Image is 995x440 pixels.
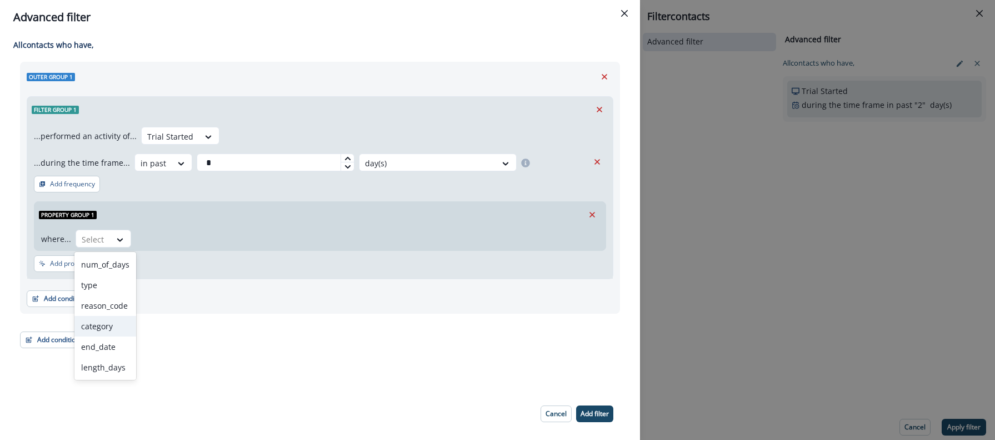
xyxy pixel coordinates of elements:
div: end_date [74,337,136,357]
button: Remove [588,154,606,170]
span: Filter group 1 [32,106,79,114]
p: ...during the time frame... [34,157,130,169]
p: Cancel [546,410,567,418]
p: Add property group [50,260,111,268]
div: Advanced filter [13,9,627,26]
div: length_days [74,357,136,378]
button: Remove [583,206,601,223]
p: All contact s who have, [13,39,620,51]
div: type [74,275,136,295]
p: Add frequency [50,180,95,188]
button: Add condition [20,332,84,348]
div: reason_code [74,295,136,316]
button: Add frequency [34,176,100,192]
button: Remove [596,68,613,85]
span: Property group 1 [39,211,97,219]
button: Add condition [27,290,91,307]
button: Close [616,4,633,22]
button: Remove [591,101,608,118]
div: category [74,316,136,337]
div: num_of_days [74,254,136,275]
button: Add property group [34,255,116,272]
button: Add filter [576,406,613,422]
p: where... [41,233,71,245]
p: ...performed an activity of... [34,130,137,142]
p: Add filter [581,410,609,418]
button: Cancel [541,406,572,422]
span: Outer group 1 [27,73,75,81]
